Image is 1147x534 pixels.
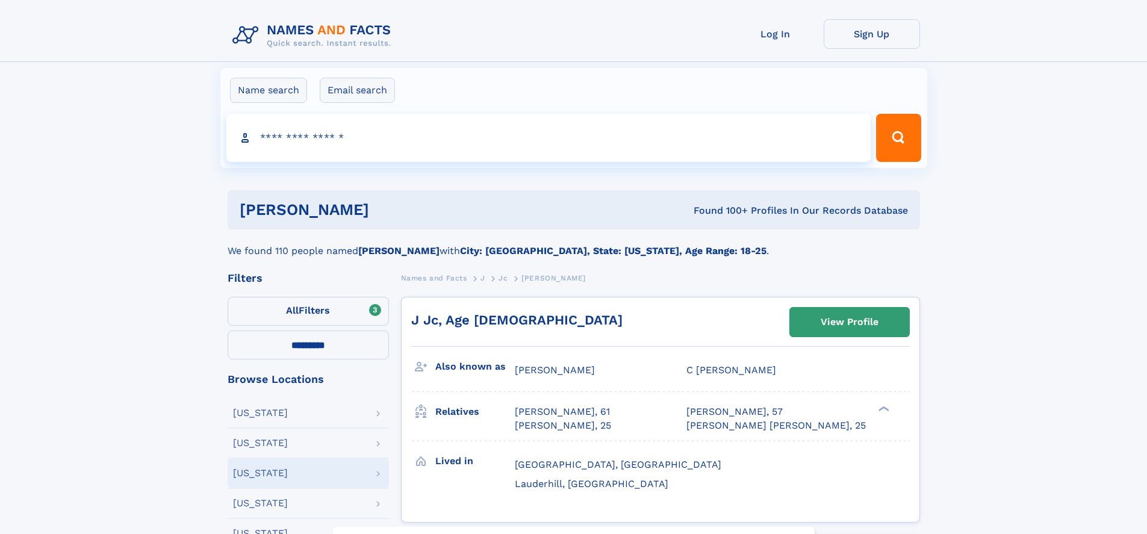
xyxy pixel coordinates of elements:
a: [PERSON_NAME], 25 [515,419,611,432]
a: J [480,270,485,285]
a: [PERSON_NAME], 61 [515,405,610,418]
a: Jc [499,270,508,285]
b: [PERSON_NAME] [358,245,440,256]
a: Names and Facts [401,270,467,285]
h3: Relatives [435,402,515,422]
a: Log In [727,19,824,49]
span: Lauderhill, [GEOGRAPHIC_DATA] [515,478,668,489]
label: Filters [228,297,389,326]
label: Name search [230,78,307,103]
a: [PERSON_NAME] [PERSON_NAME], 25 [686,419,866,432]
div: Found 100+ Profiles In Our Records Database [531,204,908,217]
div: Browse Locations [228,374,389,385]
h3: Also known as [435,356,515,377]
div: ❯ [875,405,890,413]
a: Sign Up [824,19,920,49]
span: C [PERSON_NAME] [686,364,776,376]
h3: Lived in [435,451,515,471]
div: Filters [228,273,389,284]
a: J Jc, Age [DEMOGRAPHIC_DATA] [411,312,623,328]
span: Jc [499,274,508,282]
span: [PERSON_NAME] [515,364,595,376]
b: City: [GEOGRAPHIC_DATA], State: [US_STATE], Age Range: 18-25 [460,245,766,256]
input: search input [226,114,871,162]
span: J [480,274,485,282]
div: [US_STATE] [233,408,288,418]
div: [US_STATE] [233,468,288,478]
div: [US_STATE] [233,498,288,508]
span: All [286,305,299,316]
button: Search Button [876,114,921,162]
label: Email search [320,78,395,103]
div: View Profile [821,308,878,336]
span: [PERSON_NAME] [521,274,586,282]
h1: [PERSON_NAME] [240,202,532,217]
div: [US_STATE] [233,438,288,448]
div: We found 110 people named with . [228,229,920,258]
a: [PERSON_NAME], 57 [686,405,783,418]
a: View Profile [790,308,909,337]
img: Logo Names and Facts [228,19,401,52]
span: [GEOGRAPHIC_DATA], [GEOGRAPHIC_DATA] [515,459,721,470]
